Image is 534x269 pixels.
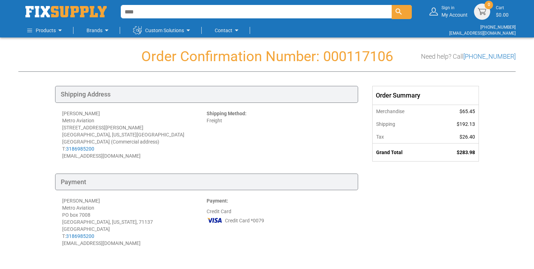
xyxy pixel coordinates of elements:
img: VI [207,215,223,226]
a: Brands [87,23,111,37]
a: store logo [25,6,107,17]
span: $0.00 [496,12,509,18]
span: $26.40 [459,134,475,140]
img: Fix Industrial Supply [25,6,107,17]
strong: Grand Total [376,150,403,155]
a: Products [27,23,64,37]
div: Shipping Address [55,86,358,103]
div: My Account [441,5,468,18]
div: Payment [55,174,358,191]
span: $192.13 [457,121,475,127]
div: [PERSON_NAME] Metro Aviation PO box 7008 [GEOGRAPHIC_DATA], [US_STATE], 71137 [GEOGRAPHIC_DATA] T... [62,197,207,247]
th: Merchandise [373,105,434,118]
a: 3186985200 [66,233,94,239]
a: [PHONE_NUMBER] [480,25,516,30]
small: Cart [496,5,509,11]
a: Contact [215,23,241,37]
a: [PHONE_NUMBER] [463,53,516,60]
div: [PERSON_NAME] Metro Aviation [STREET_ADDRESS][PERSON_NAME] [GEOGRAPHIC_DATA], [US_STATE][GEOGRAPH... [62,110,207,159]
span: 0 [488,2,490,8]
h3: Need help? Call [421,53,516,60]
div: Order Summary [373,86,479,105]
span: $65.45 [459,109,475,114]
strong: Payment: [207,198,228,204]
a: [EMAIL_ADDRESS][DOMAIN_NAME] [449,31,516,36]
h1: Order Confirmation Number: 000117106 [18,49,516,64]
div: Credit Card [207,197,351,247]
th: Shipping [373,118,434,130]
span: $283.98 [457,150,475,155]
span: Credit Card *0079 [225,217,264,224]
a: Custom Solutions [133,23,192,37]
th: Tax [373,130,434,144]
small: Sign in [441,5,468,11]
div: Freight [207,110,351,159]
a: 3186985200 [66,146,94,152]
strong: Shipping Method: [207,111,247,116]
